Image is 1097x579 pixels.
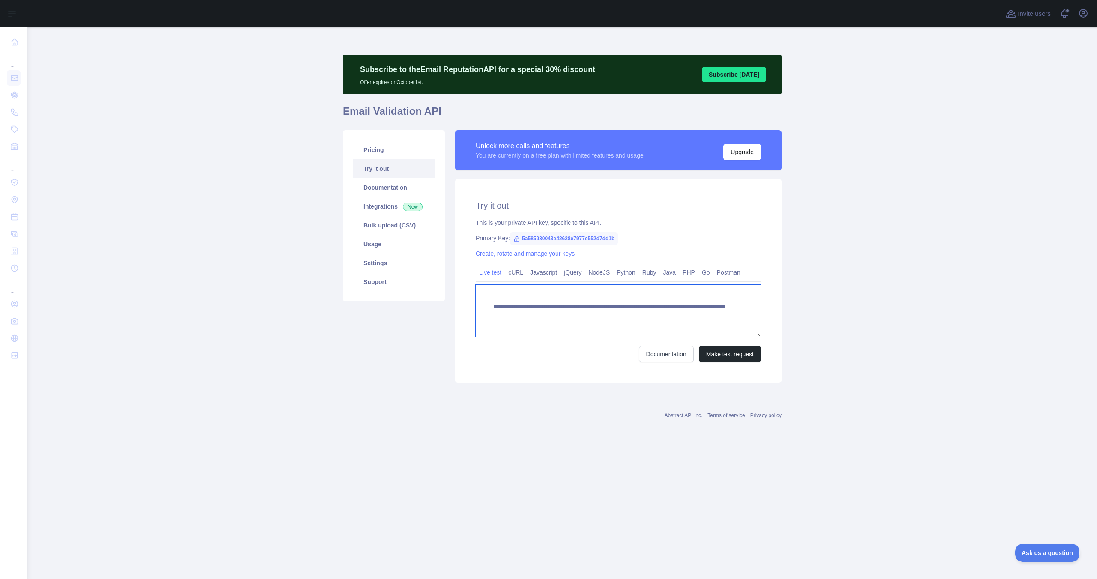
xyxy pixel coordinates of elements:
a: Support [353,272,435,291]
div: This is your private API key, specific to this API. [476,218,761,227]
button: Upgrade [723,144,761,160]
a: Bulk upload (CSV) [353,216,435,235]
a: Postman [713,266,744,279]
a: Documentation [639,346,694,362]
a: Try it out [353,159,435,178]
a: NodeJS [585,266,613,279]
button: Subscribe [DATE] [702,67,766,82]
iframe: Toggle Customer Support [1015,544,1080,562]
a: PHP [679,266,698,279]
a: Privacy policy [750,412,782,418]
a: Java [660,266,680,279]
a: jQuery [560,266,585,279]
div: ... [7,278,21,295]
a: Go [698,266,713,279]
a: Live test [476,266,505,279]
div: ... [7,156,21,173]
a: Ruby [639,266,660,279]
a: Settings [353,254,435,272]
a: Python [613,266,639,279]
span: 5a585980043e42628e7977e552d7dd1b [510,232,618,245]
span: New [403,203,423,211]
a: cURL [505,266,527,279]
a: Documentation [353,178,435,197]
p: Offer expires on October 1st. [360,75,595,86]
div: Primary Key: [476,234,761,242]
a: Create, rotate and manage your keys [476,250,575,257]
a: Usage [353,235,435,254]
div: ... [7,51,21,69]
div: Unlock more calls and features [476,141,644,151]
a: Integrations New [353,197,435,216]
span: Invite users [1018,9,1051,19]
h2: Try it out [476,200,761,212]
a: Abstract API Inc. [665,412,703,418]
button: Make test request [699,346,761,362]
button: Invite users [1004,7,1052,21]
a: Javascript [527,266,560,279]
h1: Email Validation API [343,104,782,125]
p: Subscribe to the Email Reputation API for a special 30 % discount [360,63,595,75]
a: Terms of service [707,412,745,418]
a: Pricing [353,140,435,159]
div: You are currently on a free plan with limited features and usage [476,151,644,160]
